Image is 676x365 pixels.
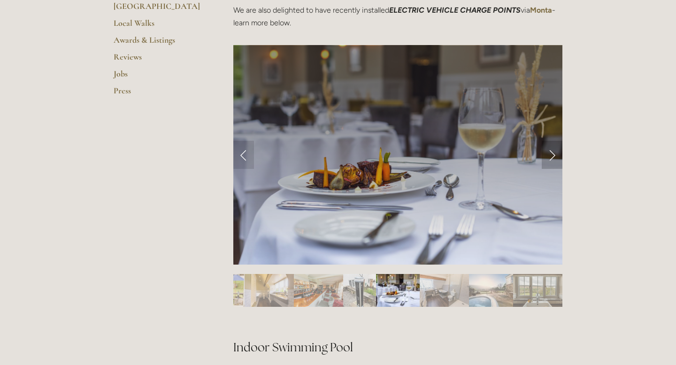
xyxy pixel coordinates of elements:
a: Jobs [114,68,203,85]
img: Slide 9 [513,274,562,307]
a: Press [114,85,203,102]
p: We are also delighted to have recently installed via - learn more below. [233,4,562,29]
img: Slide 7 [420,274,469,307]
a: Previous Slide [233,141,254,169]
img: Slide 8 [469,274,513,307]
em: ELECTRIC VEHICLE CHARGE POINTS [389,6,521,15]
a: Reviews [114,52,203,68]
a: Next Slide [542,141,562,169]
a: [GEOGRAPHIC_DATA] [114,1,203,18]
img: Slide 10 [562,274,606,307]
h2: Indoor Swimming Pool [233,323,562,356]
img: Slide 6 [376,274,420,307]
img: Slide 5 [343,274,376,307]
a: Awards & Listings [114,35,203,52]
a: Monta [530,6,552,15]
a: Local Walks [114,18,203,35]
img: Slide 4 [294,274,343,307]
img: Slide 3 [245,274,294,307]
